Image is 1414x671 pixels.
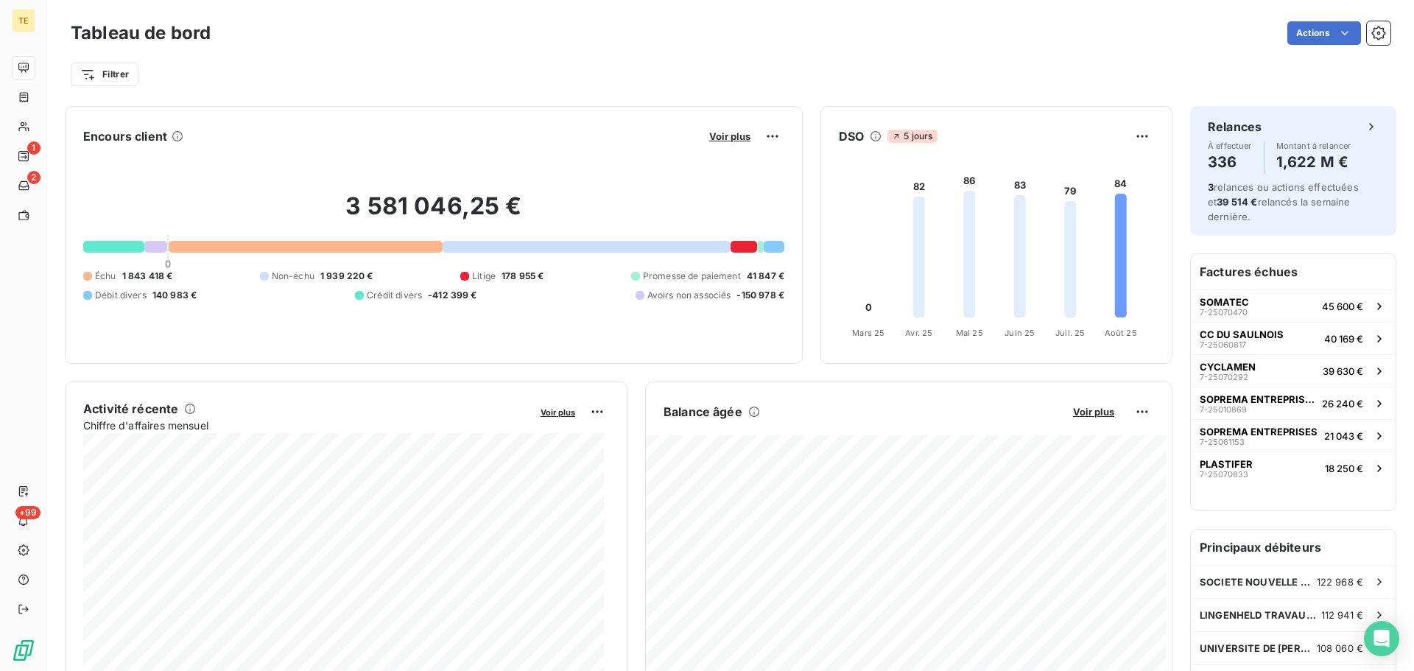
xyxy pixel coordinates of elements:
[15,506,41,519] span: +99
[272,270,314,283] span: Non-échu
[83,192,784,236] h2: 3 581 046,25 €
[502,270,544,283] span: 178 955 €
[1200,296,1249,308] span: SOMATEC
[1191,530,1396,565] h6: Principaux débiteurs
[1200,361,1256,373] span: CYCLAMEN
[1191,452,1396,484] button: PLASTIFER7-2507083318 250 €
[71,63,138,86] button: Filtrer
[1069,405,1119,418] button: Voir plus
[1105,328,1137,338] tspan: Août 25
[1322,398,1363,410] span: 26 240 €
[1287,21,1361,45] button: Actions
[1321,609,1363,621] span: 112 941 €
[95,270,116,283] span: Échu
[1200,576,1317,588] span: SOCIETE NOUVELLE BEHEM SNB
[852,328,884,338] tspan: Mars 25
[1325,463,1363,474] span: 18 250 €
[1208,181,1359,222] span: relances ou actions effectuées et relancés la semaine dernière.
[152,289,197,302] span: 140 983 €
[1191,354,1396,387] button: CYCLAMEN7-2507029239 630 €
[83,400,178,418] h6: Activité récente
[1191,419,1396,452] button: SOPREMA ENTREPRISES7-2506115321 043 €
[736,289,784,302] span: -150 978 €
[367,289,422,302] span: Crédit divers
[1200,426,1318,438] span: SOPREMA ENTREPRISES
[1217,196,1257,208] span: 39 514 €
[643,270,741,283] span: Promesse de paiement
[839,127,864,145] h6: DSO
[1323,365,1363,377] span: 39 630 €
[747,270,784,283] span: 41 847 €
[12,174,35,197] a: 2
[1200,308,1248,317] span: 7-25070470
[1200,340,1246,349] span: 7-25060817
[1200,438,1245,446] span: 7-25061153
[1276,141,1351,150] span: Montant à relancer
[83,127,167,145] h6: Encours client
[1200,458,1253,470] span: PLASTIFER
[83,418,530,433] span: Chiffre d'affaires mensuel
[887,130,937,143] span: 5 jours
[1191,387,1396,419] button: SOPREMA ENTREPRISES7-2501086926 240 €
[1208,150,1252,174] h4: 336
[709,130,750,142] span: Voir plus
[1208,118,1262,136] h6: Relances
[1200,609,1321,621] span: LINGENHELD TRAVAUX SPECIAUX
[1191,289,1396,322] button: SOMATEC7-2507047045 600 €
[664,403,742,421] h6: Balance âgée
[647,289,731,302] span: Avoirs non associés
[1324,333,1363,345] span: 40 169 €
[27,171,41,184] span: 2
[428,289,477,302] span: -412 399 €
[472,270,496,283] span: Litige
[27,141,41,155] span: 1
[1276,150,1351,174] h4: 1,622 M €
[71,20,211,46] h3: Tableau de bord
[905,328,932,338] tspan: Avr. 25
[1191,322,1396,354] button: CC DU SAULNOIS7-2506081740 169 €
[1317,642,1363,654] span: 108 060 €
[1208,141,1252,150] span: À effectuer
[12,144,35,168] a: 1
[1200,642,1317,654] span: UNIVERSITE DE [PERSON_NAME]
[122,270,173,283] span: 1 843 418 €
[705,130,755,143] button: Voir plus
[1200,405,1247,414] span: 7-25010869
[165,258,171,270] span: 0
[1191,254,1396,289] h6: Factures échues
[12,9,35,32] div: TE
[320,270,373,283] span: 1 939 220 €
[12,639,35,662] img: Logo LeanPay
[1364,621,1399,656] div: Open Intercom Messenger
[1324,430,1363,442] span: 21 043 €
[1200,470,1248,479] span: 7-25070833
[1200,329,1284,340] span: CC DU SAULNOIS
[1208,181,1214,193] span: 3
[1073,406,1114,418] span: Voir plus
[1055,328,1085,338] tspan: Juil. 25
[1005,328,1035,338] tspan: Juin 25
[95,289,147,302] span: Débit divers
[1200,393,1316,405] span: SOPREMA ENTREPRISES
[536,405,580,418] button: Voir plus
[1317,576,1363,588] span: 122 968 €
[541,407,575,418] span: Voir plus
[1322,301,1363,312] span: 45 600 €
[956,328,983,338] tspan: Mai 25
[1200,373,1248,382] span: 7-25070292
